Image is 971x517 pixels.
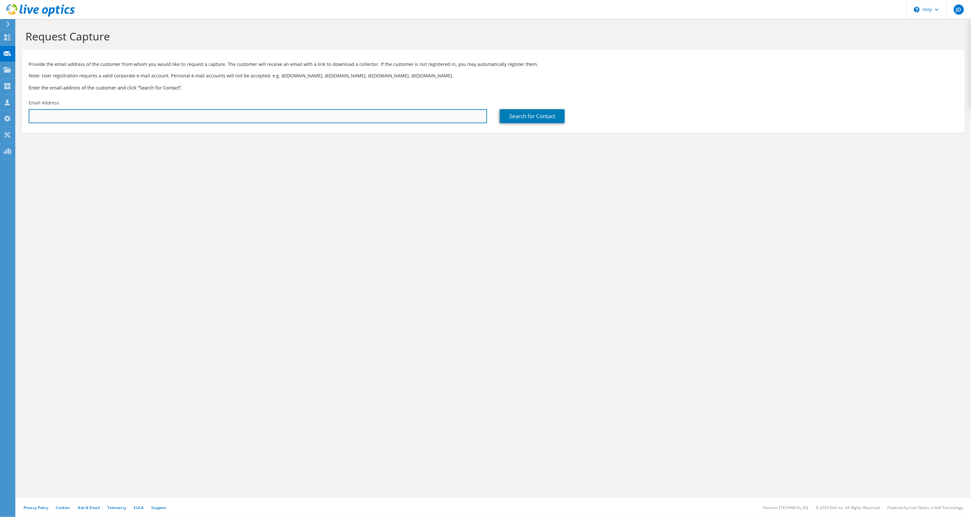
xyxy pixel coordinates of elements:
[888,505,963,510] li: Powered by Live Optics, a Dell Technology
[56,505,70,510] a: Cookies
[763,505,808,510] li: Version: [TECHNICAL_ID]
[500,109,565,123] a: Search for Contact
[914,7,920,12] svg: \n
[954,4,964,15] span: JD
[29,61,958,68] p: Provide the email address of the customer from whom you would like to request a capture. The cust...
[24,505,48,510] a: Privacy Policy
[816,505,880,510] li: © 2025 Dell Inc. All Rights Reserved
[107,505,126,510] a: Telemetry
[29,72,958,79] p: Note: User registration requires a valid corporate e-mail account. Personal e-mail accounts will ...
[29,100,59,106] label: Email Address
[151,505,166,510] a: Support
[25,30,958,43] h1: Request Capture
[29,84,958,91] h3: Enter the email address of the customer and click “Search for Contact”.
[78,505,100,510] a: Ads & Email
[134,505,144,510] a: EULA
